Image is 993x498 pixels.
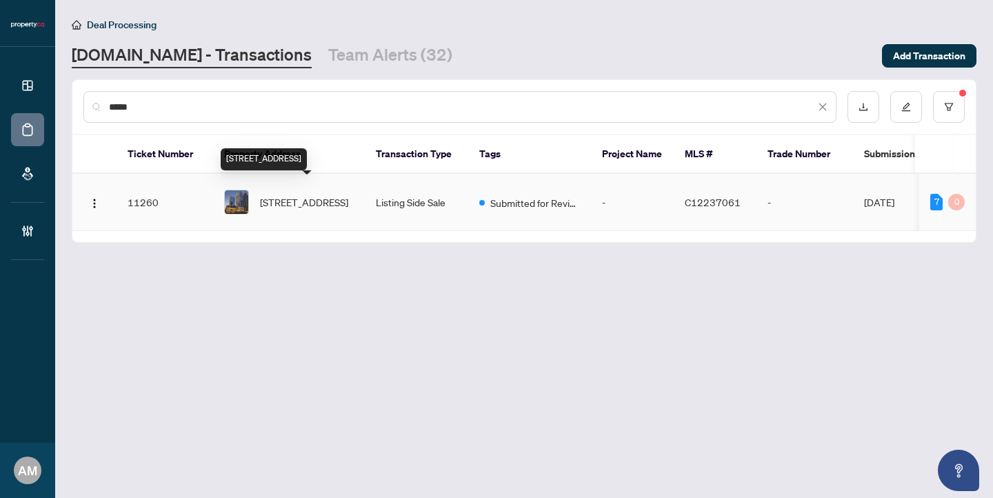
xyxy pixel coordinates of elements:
[901,102,911,112] span: edit
[890,91,922,123] button: edit
[853,174,970,231] td: [DATE]
[882,44,976,68] button: Add Transaction
[365,135,468,174] th: Transaction Type
[930,194,943,210] div: 7
[365,174,468,231] td: Listing Side Sale
[490,195,580,210] span: Submitted for Review
[87,19,157,31] span: Deal Processing
[893,45,965,67] span: Add Transaction
[328,43,452,68] a: Team Alerts (32)
[674,135,756,174] th: MLS #
[221,148,307,170] div: [STREET_ADDRESS]
[948,194,965,210] div: 0
[468,135,591,174] th: Tags
[72,20,81,30] span: home
[117,174,213,231] td: 11260
[933,91,965,123] button: filter
[591,174,674,231] td: -
[213,135,365,174] th: Property Address
[818,102,827,112] span: close
[853,135,970,174] th: Submission Date
[685,196,741,208] span: C12237061
[847,91,879,123] button: download
[756,174,853,231] td: -
[864,146,939,161] span: Submission Date
[859,102,868,112] span: download
[89,198,100,209] img: Logo
[83,191,106,213] button: Logo
[260,195,348,210] span: [STREET_ADDRESS]
[117,135,213,174] th: Ticket Number
[18,461,37,480] span: AM
[756,135,853,174] th: Trade Number
[72,43,312,68] a: [DOMAIN_NAME] - Transactions
[11,21,44,29] img: logo
[944,102,954,112] span: filter
[225,190,248,214] img: thumbnail-img
[591,135,674,174] th: Project Name
[938,450,979,491] button: Open asap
